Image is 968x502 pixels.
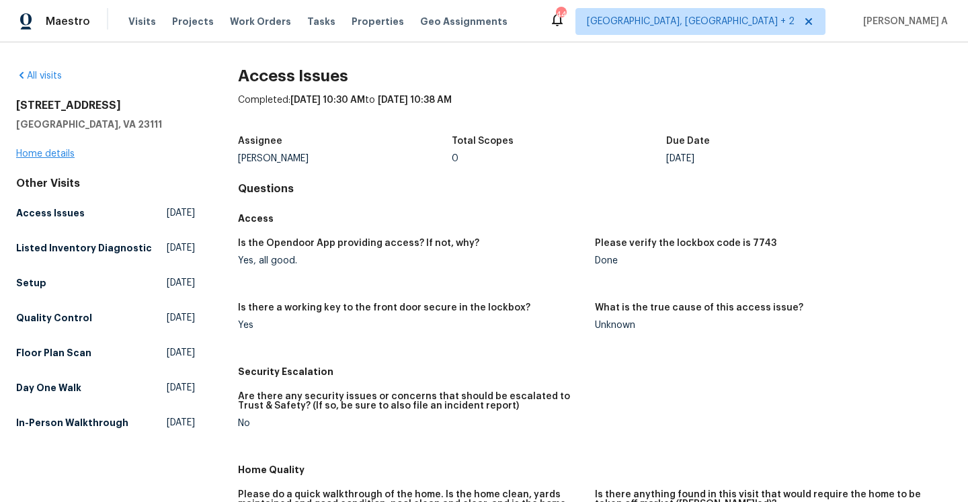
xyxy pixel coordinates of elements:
[238,365,952,378] h5: Security Escalation
[238,419,584,428] div: No
[16,346,91,360] h5: Floor Plan Scan
[238,136,282,146] h5: Assignee
[352,15,404,28] span: Properties
[307,17,335,26] span: Tasks
[556,8,565,22] div: 44
[858,15,948,28] span: [PERSON_NAME] A
[238,154,452,163] div: [PERSON_NAME]
[16,376,195,400] a: Day One Walk[DATE]
[420,15,508,28] span: Geo Assignments
[378,95,452,105] span: [DATE] 10:38 AM
[238,321,584,330] div: Yes
[238,239,479,248] h5: Is the Opendoor App providing access? If not, why?
[16,241,152,255] h5: Listed Inventory Diagnostic
[666,136,710,146] h5: Due Date
[238,93,952,128] div: Completed: to
[16,381,81,394] h5: Day One Walk
[167,346,195,360] span: [DATE]
[16,311,92,325] h5: Quality Control
[16,201,195,225] a: Access Issues[DATE]
[587,15,795,28] span: [GEOGRAPHIC_DATA], [GEOGRAPHIC_DATA] + 2
[167,241,195,255] span: [DATE]
[16,118,195,131] h5: [GEOGRAPHIC_DATA], VA 23111
[238,69,952,83] h2: Access Issues
[167,206,195,220] span: [DATE]
[16,271,195,295] a: Setup[DATE]
[167,416,195,429] span: [DATE]
[16,416,128,429] h5: In-Person Walkthrough
[46,15,90,28] span: Maestro
[238,303,530,312] h5: Is there a working key to the front door secure in the lockbox?
[595,321,941,330] div: Unknown
[238,392,584,411] h5: Are there any security issues or concerns that should be escalated to Trust & Safety? (If so, be ...
[16,276,46,290] h5: Setup
[167,276,195,290] span: [DATE]
[16,306,195,330] a: Quality Control[DATE]
[16,149,75,159] a: Home details
[595,256,941,265] div: Done
[16,236,195,260] a: Listed Inventory Diagnostic[DATE]
[290,95,365,105] span: [DATE] 10:30 AM
[238,212,952,225] h5: Access
[595,239,776,248] h5: Please verify the lockbox code is 7743
[238,463,952,476] h5: Home Quality
[452,154,666,163] div: 0
[172,15,214,28] span: Projects
[16,341,195,365] a: Floor Plan Scan[DATE]
[128,15,156,28] span: Visits
[167,381,195,394] span: [DATE]
[595,303,803,312] h5: What is the true cause of this access issue?
[16,411,195,435] a: In-Person Walkthrough[DATE]
[230,15,291,28] span: Work Orders
[16,206,85,220] h5: Access Issues
[452,136,514,146] h5: Total Scopes
[666,154,881,163] div: [DATE]
[16,71,62,81] a: All visits
[16,177,195,190] div: Other Visits
[16,99,195,112] h2: [STREET_ADDRESS]
[167,311,195,325] span: [DATE]
[238,256,584,265] div: Yes, all good.
[238,182,952,196] h4: Questions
